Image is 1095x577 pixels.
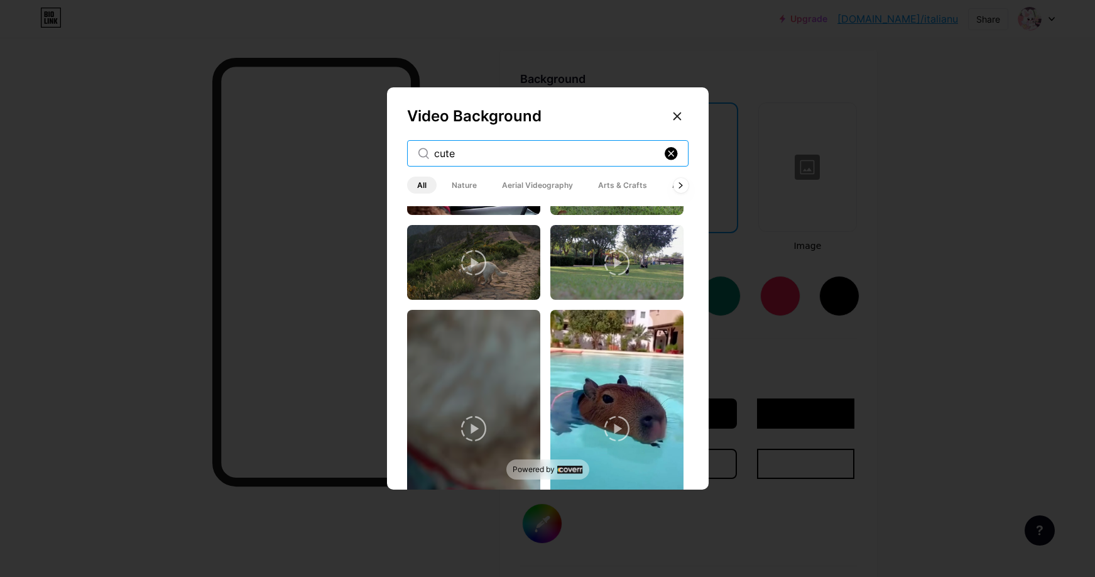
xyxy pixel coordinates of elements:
[492,177,583,194] span: Aerial Videography
[662,177,729,194] span: Architecture
[588,177,657,194] span: Arts & Crafts
[513,464,555,475] span: Powered by
[434,146,665,161] input: Search Videos
[442,177,487,194] span: Nature
[407,177,437,194] span: All
[407,107,542,125] span: Video Background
